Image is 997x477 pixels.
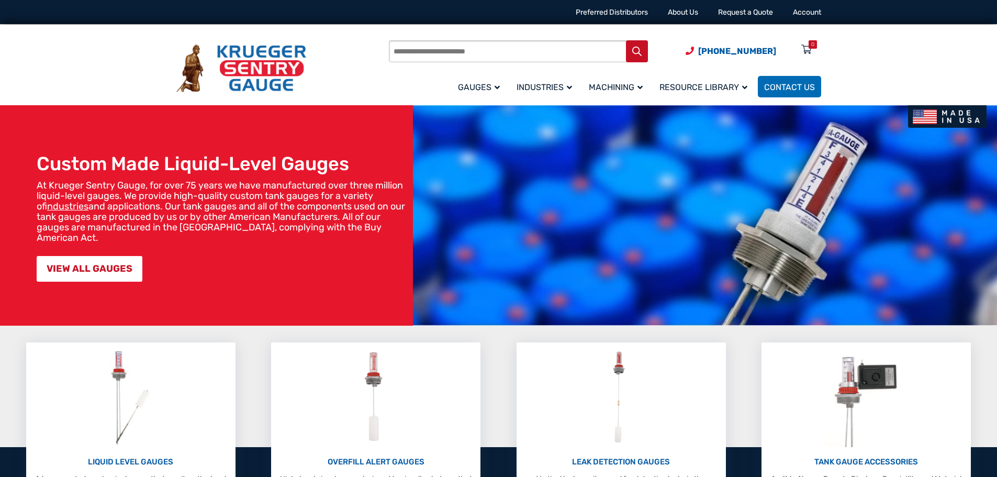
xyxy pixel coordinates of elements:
[176,45,306,93] img: Krueger Sentry Gauge
[668,8,698,17] a: About Us
[686,45,776,58] a: Phone Number (920) 434-8860
[47,201,88,212] a: industries
[413,105,997,326] img: bg_hero_bannerksentry
[718,8,773,17] a: Request a Quote
[811,40,814,49] div: 0
[653,74,758,99] a: Resource Library
[37,256,142,282] a: VIEW ALL GAUGES
[659,82,747,92] span: Resource Library
[522,456,721,468] p: LEAK DETECTION GAUGES
[458,82,500,92] span: Gauges
[276,456,475,468] p: OVERFILL ALERT GAUGES
[589,82,643,92] span: Machining
[764,82,815,92] span: Contact Us
[793,8,821,17] a: Account
[600,348,642,447] img: Leak Detection Gauges
[698,46,776,56] span: [PHONE_NUMBER]
[37,152,408,175] h1: Custom Made Liquid-Level Gauges
[824,348,909,447] img: Tank Gauge Accessories
[103,348,158,447] img: Liquid Level Gauges
[758,76,821,97] a: Contact Us
[353,348,399,447] img: Overfill Alert Gauges
[510,74,582,99] a: Industries
[37,180,408,243] p: At Krueger Sentry Gauge, for over 75 years we have manufactured over three million liquid-level g...
[582,74,653,99] a: Machining
[576,8,648,17] a: Preferred Distributors
[767,456,966,468] p: TANK GAUGE ACCESSORIES
[517,82,572,92] span: Industries
[31,456,230,468] p: LIQUID LEVEL GAUGES
[452,74,510,99] a: Gauges
[908,105,987,128] img: Made In USA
